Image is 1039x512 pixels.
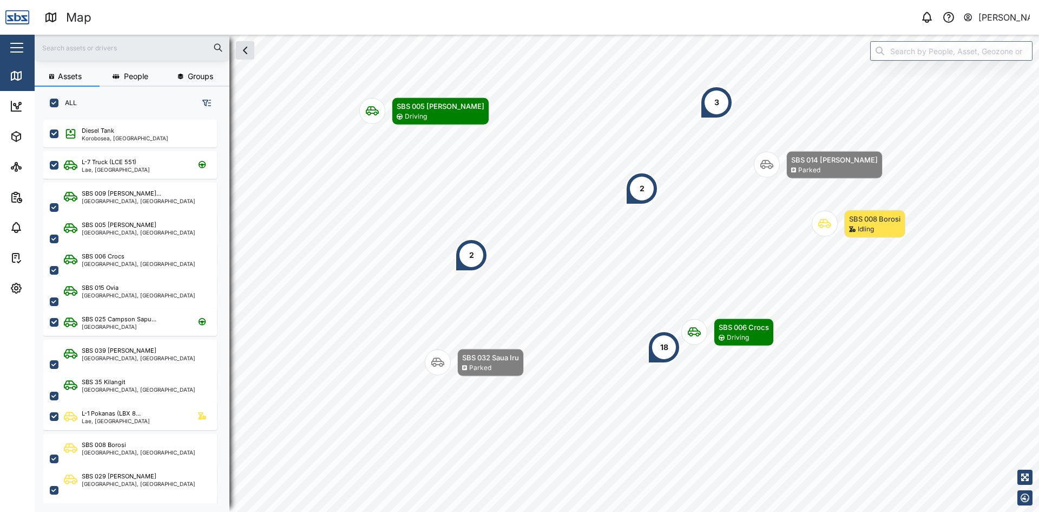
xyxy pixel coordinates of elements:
div: Parked [469,363,491,373]
div: Dashboard [28,100,77,112]
div: [GEOGRAPHIC_DATA], [GEOGRAPHIC_DATA] [82,450,195,455]
div: Map [28,70,52,82]
label: ALL [58,99,77,107]
div: SBS 015 Ovia [82,283,119,293]
img: Main Logo [5,5,29,29]
div: Alarms [28,222,62,234]
div: SBS 35 Kilangit [82,378,126,387]
div: Tasks [28,252,58,264]
div: Map [66,8,91,27]
div: Map marker [648,331,680,364]
div: SBS 005 [PERSON_NAME] [397,101,484,112]
input: Search assets or drivers [41,40,223,56]
div: Diesel Tank [82,126,114,135]
div: [GEOGRAPHIC_DATA] [82,324,156,329]
div: Korobosea, [GEOGRAPHIC_DATA] [82,135,168,141]
div: Parked [798,165,820,176]
div: SBS 025 Campson Sapu... [82,315,156,324]
div: grid [43,116,229,503]
span: Groups [188,73,213,80]
div: Settings [28,282,67,294]
span: People [124,73,148,80]
div: Driving [727,333,749,343]
div: [GEOGRAPHIC_DATA], [GEOGRAPHIC_DATA] [82,230,195,235]
div: Idling [858,224,874,235]
div: SBS 005 [PERSON_NAME] [82,221,156,230]
div: Map marker [681,319,774,346]
div: Reports [28,191,65,203]
div: 3 [714,96,719,108]
div: [GEOGRAPHIC_DATA], [GEOGRAPHIC_DATA] [82,481,195,487]
div: Lae, [GEOGRAPHIC_DATA] [82,167,150,172]
div: 18 [660,341,668,353]
div: Sites [28,161,54,173]
div: [GEOGRAPHIC_DATA], [GEOGRAPHIC_DATA] [82,198,195,204]
div: SBS 014 [PERSON_NAME] [791,154,878,165]
canvas: Map [35,35,1039,512]
div: Driving [405,112,427,122]
input: Search by People, Asset, Geozone or Place [870,41,1033,61]
div: Map marker [754,151,883,179]
div: SBS 008 Borosi [849,213,900,224]
div: L-1 Pokanas (LBX 8... [82,409,141,418]
span: Assets [58,73,82,80]
div: [PERSON_NAME] [978,11,1030,24]
div: L-7 Truck (LCE 551) [82,158,136,167]
div: SBS 006 Crocs [719,322,769,333]
div: SBS 032 Saua Iru [462,352,519,363]
div: SBS 006 Crocs [82,252,124,261]
div: SBS 029 [PERSON_NAME] [82,472,156,481]
div: SBS 009 [PERSON_NAME]... [82,189,161,198]
div: Map marker [359,98,489,125]
div: [GEOGRAPHIC_DATA], [GEOGRAPHIC_DATA] [82,293,195,298]
button: [PERSON_NAME] [963,10,1030,25]
div: Map marker [812,210,905,238]
div: SBS 008 Borosi [82,440,126,450]
div: Lae, [GEOGRAPHIC_DATA] [82,418,150,424]
div: 2 [469,249,474,261]
div: [GEOGRAPHIC_DATA], [GEOGRAPHIC_DATA] [82,261,195,267]
div: SBS 039 [PERSON_NAME] [82,346,156,355]
div: Assets [28,131,62,142]
div: [GEOGRAPHIC_DATA], [GEOGRAPHIC_DATA] [82,387,195,392]
div: 2 [640,183,645,195]
div: Map marker [425,349,524,377]
div: Map marker [700,86,733,119]
div: Map marker [626,172,658,205]
div: Map marker [455,239,488,271]
div: [GEOGRAPHIC_DATA], [GEOGRAPHIC_DATA] [82,355,195,361]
